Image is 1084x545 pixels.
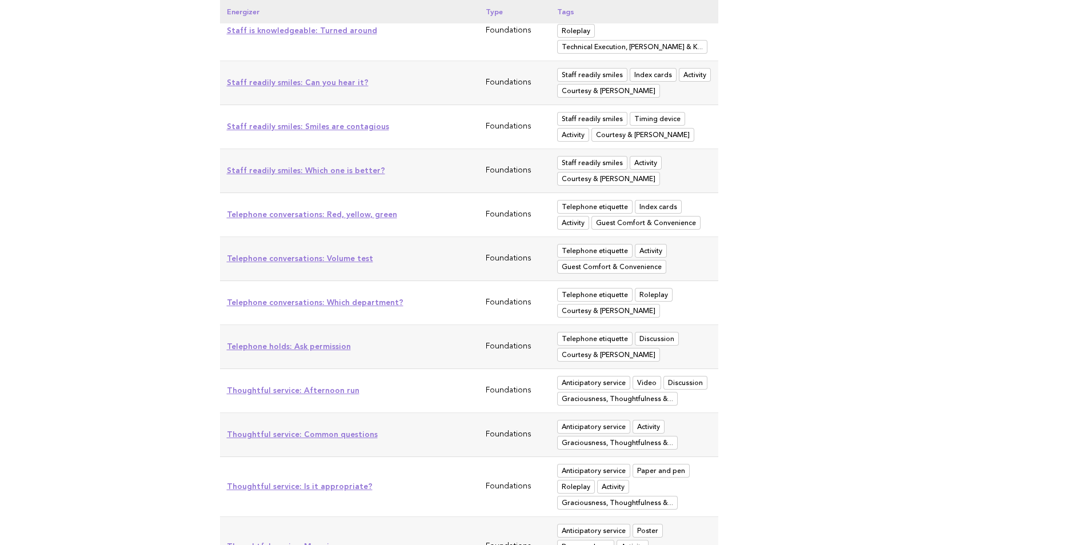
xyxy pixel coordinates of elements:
[633,376,661,390] span: Video
[557,156,627,170] span: Staff readily smiles
[557,420,630,434] span: Anticipatory service
[557,216,589,230] span: Activity
[635,332,679,346] span: Discussion
[479,457,551,517] td: Foundations
[557,304,660,318] span: Courtesy & Manners
[557,464,630,478] span: Anticipatory service
[557,172,660,186] span: Courtesy & Manners
[479,193,551,237] td: Foundations
[227,430,378,439] a: Thoughtful service: Common questions
[479,325,551,369] td: Foundations
[479,61,551,105] td: Foundations
[557,200,633,214] span: Telephone etiquette
[663,376,707,390] span: Discussion
[557,496,678,510] span: Graciousness, Thoughtfulness & Sense of Personalized Service
[591,216,701,230] span: Guest Comfort & Convenience
[557,524,630,538] span: Anticipatory service
[557,24,595,38] span: Roleplay
[630,156,662,170] span: Activity
[227,78,369,87] a: Staff readily smiles: Can you hear it?
[633,464,690,478] span: Paper and pen
[557,376,630,390] span: Anticipatory service
[557,348,660,362] span: Courtesy & Manners
[557,40,707,54] span: Technical Execution, Skill & Knowledge
[635,244,667,258] span: Activity
[557,436,678,450] span: Graciousness, Thoughtfulness & Sense of Personalized Service
[557,112,627,126] span: Staff readily smiles
[630,68,677,82] span: Index cards
[479,1,551,61] td: Foundations
[557,260,666,274] span: Guest Comfort & Convenience
[597,480,629,494] span: Activity
[227,166,385,175] a: Staff readily smiles: Which one is better?
[630,112,685,126] span: Timing device
[557,68,627,82] span: Staff readily smiles
[227,342,351,351] a: Telephone holds: Ask permission
[557,480,595,494] span: Roleplay
[635,288,673,302] span: Roleplay
[227,122,389,131] a: Staff readily smiles: Smiles are contagious
[557,128,589,142] span: Activity
[479,281,551,325] td: Foundations
[635,200,682,214] span: Index cards
[227,26,377,35] a: Staff is knowledgeable: Turned around
[479,149,551,193] td: Foundations
[227,298,403,307] a: Telephone conversations: Which department?
[633,524,663,538] span: Poster
[557,332,633,346] span: Telephone etiquette
[557,288,633,302] span: Telephone etiquette
[227,482,373,491] a: Thoughtful service: Is it appropriate?
[479,105,551,149] td: Foundations
[479,413,551,457] td: Foundations
[479,237,551,281] td: Foundations
[479,369,551,413] td: Foundations
[227,386,359,395] a: Thoughtful service: Afternoon run
[679,68,711,82] span: Activity
[227,254,373,263] a: Telephone conversations: Volume test
[633,420,665,434] span: Activity
[557,84,660,98] span: Courtesy & Manners
[227,210,397,219] a: Telephone conversations: Red, yellow, green
[557,244,633,258] span: Telephone etiquette
[557,392,678,406] span: Graciousness, Thoughtfulness & Sense of Personalized Service
[591,128,694,142] span: Courtesy & Manners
